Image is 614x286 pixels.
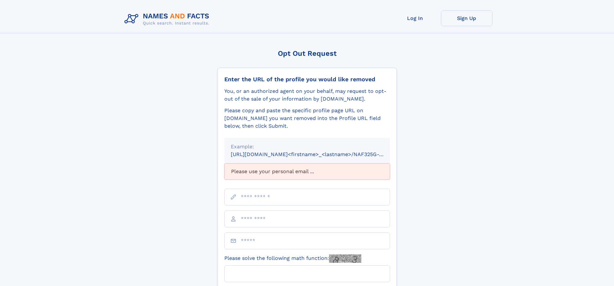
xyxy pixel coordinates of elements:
div: Please copy and paste the specific profile page URL on [DOMAIN_NAME] you want removed into the Pr... [224,107,390,130]
a: Log In [389,10,441,26]
div: Example: [231,143,384,151]
div: Opt Out Request [218,49,397,57]
div: You, or an authorized agent on your behalf, may request to opt-out of the sale of your informatio... [224,87,390,103]
img: Logo Names and Facts [122,10,215,28]
div: Enter the URL of the profile you would like removed [224,76,390,83]
div: Please use your personal email ... [224,163,390,180]
label: Please solve the following math function: [224,254,361,263]
a: Sign Up [441,10,492,26]
small: [URL][DOMAIN_NAME]<firstname>_<lastname>/NAF325G-xxxxxxxx [231,151,402,157]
